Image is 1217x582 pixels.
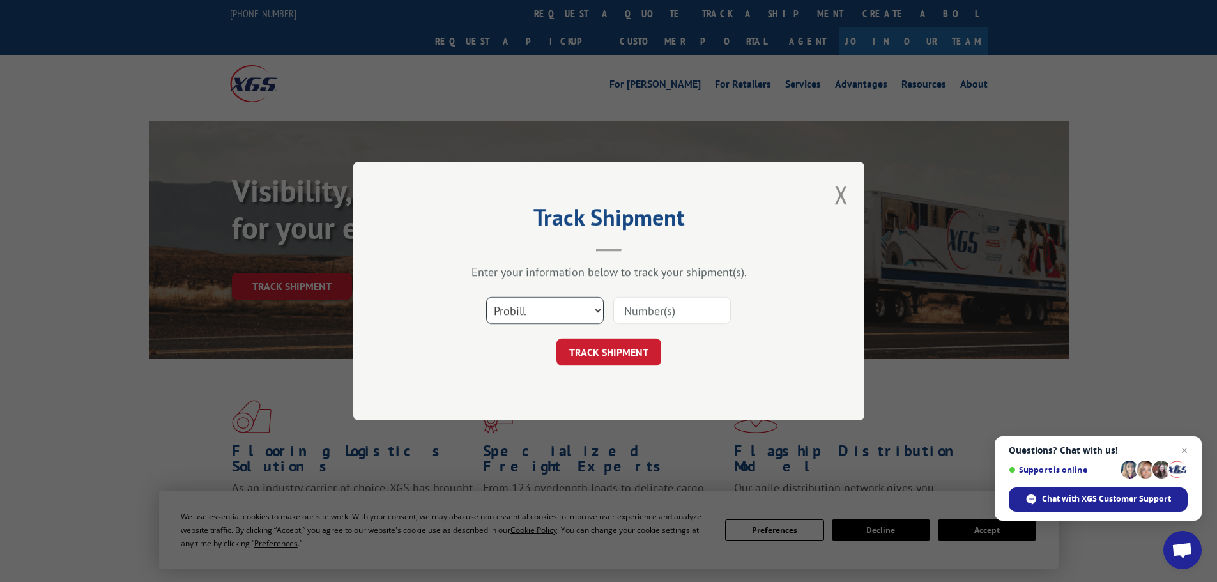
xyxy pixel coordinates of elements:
[1042,493,1171,505] span: Chat with XGS Customer Support
[417,264,800,279] div: Enter your information below to track your shipment(s).
[834,178,848,211] button: Close modal
[1009,445,1188,456] span: Questions? Chat with us!
[1163,531,1202,569] a: Open chat
[613,297,731,324] input: Number(s)
[1009,487,1188,512] span: Chat with XGS Customer Support
[556,339,661,365] button: TRACK SHIPMENT
[417,208,800,233] h2: Track Shipment
[1009,465,1116,475] span: Support is online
